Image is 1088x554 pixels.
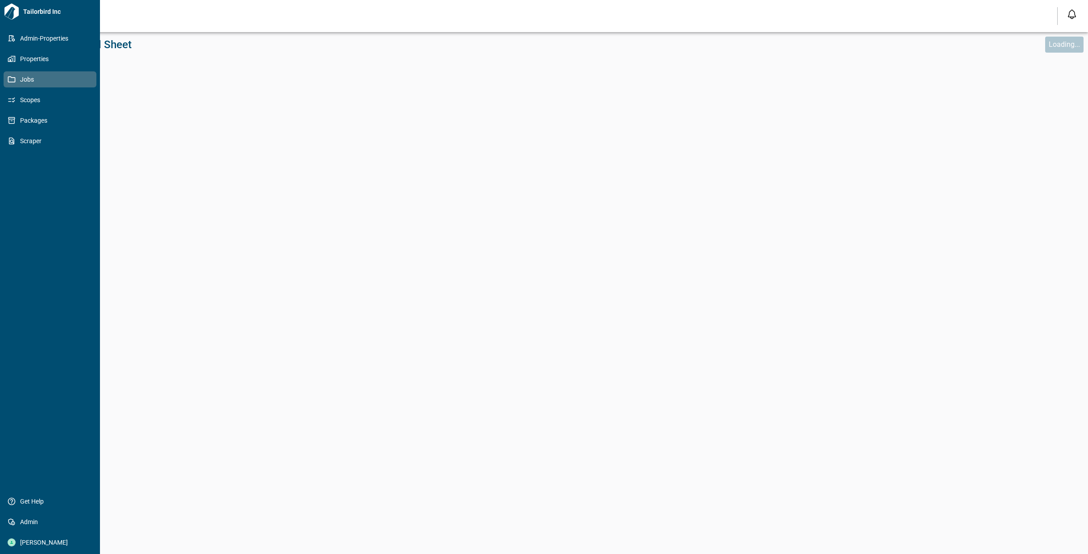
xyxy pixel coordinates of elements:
[4,30,96,46] a: Admin-Properties
[4,71,96,87] a: Jobs
[1065,7,1079,21] button: Open notification feed
[1045,37,1084,53] button: Loading...
[16,75,88,84] span: Jobs
[4,133,96,149] a: Scraper
[16,136,88,145] span: Scraper
[16,95,88,104] span: Scopes
[16,497,88,506] span: Get Help
[16,517,88,526] span: Admin
[16,54,88,63] span: Properties
[4,51,96,67] a: Properties
[1049,39,1080,50] p: Loading...
[16,538,88,547] span: [PERSON_NAME]
[20,7,96,16] span: Tailorbird Inc
[4,92,96,108] a: Scopes
[4,514,96,530] a: Admin
[4,112,96,128] a: Packages
[16,34,88,43] span: Admin-Properties
[16,116,88,125] span: Packages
